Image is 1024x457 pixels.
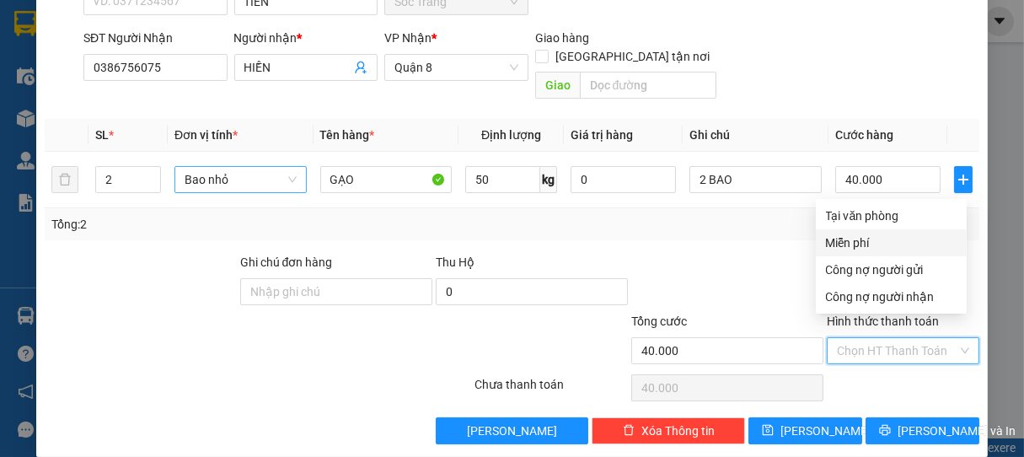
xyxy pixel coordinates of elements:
span: delete [623,424,635,438]
span: Định lượng [481,128,541,142]
span: user-add [354,61,367,74]
div: Công nợ người nhận [826,288,957,306]
label: Hình thức thanh toán [827,315,939,328]
span: kg [540,166,557,193]
span: Giao [535,72,580,99]
button: save[PERSON_NAME] [748,417,862,444]
span: [PERSON_NAME] [467,422,557,440]
span: VP Nhận [384,31,432,45]
span: Đơn vị tính [174,128,238,142]
span: Cước hàng [835,128,893,142]
div: Tại văn phòng [826,207,957,225]
span: save [762,424,774,438]
div: Người nhận [234,29,378,47]
input: Dọc đường [580,72,716,99]
span: Quận 8 [394,55,518,80]
input: 0 [571,166,676,193]
input: VD: Bàn, Ghế [320,166,452,193]
div: Cước gửi hàng sẽ được ghi vào công nợ của người nhận [816,283,967,310]
button: printer[PERSON_NAME] và In [866,417,979,444]
span: Thu Hộ [436,255,474,269]
button: delete [51,166,78,193]
span: [PERSON_NAME] [780,422,871,440]
div: Công nợ người gửi [826,261,957,279]
span: plus [955,173,973,186]
span: Giao hàng [535,31,589,45]
div: SĐT Người Nhận [83,29,228,47]
span: Tên hàng [320,128,375,142]
span: Bao nhỏ [185,167,296,192]
span: printer [879,424,891,438]
button: plus [954,166,973,193]
button: deleteXóa Thông tin [592,417,745,444]
div: Tổng: 2 [51,215,397,234]
button: [PERSON_NAME] [436,417,589,444]
input: Ghi chú đơn hàng [240,278,432,305]
span: SL [95,128,109,142]
div: Miễn phí [826,234,957,252]
span: [GEOGRAPHIC_DATA] tận nơi [549,47,716,66]
div: Chưa thanh toán [473,375,630,405]
span: Xóa Thông tin [641,422,715,440]
input: Ghi Chú [689,166,821,193]
span: Giá trị hàng [571,128,633,142]
th: Ghi chú [683,119,828,152]
label: Ghi chú đơn hàng [240,255,333,269]
span: Tổng cước [631,315,687,328]
div: Cước gửi hàng sẽ được ghi vào công nợ của người gửi [816,256,967,283]
span: [PERSON_NAME] và In [898,422,1016,440]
